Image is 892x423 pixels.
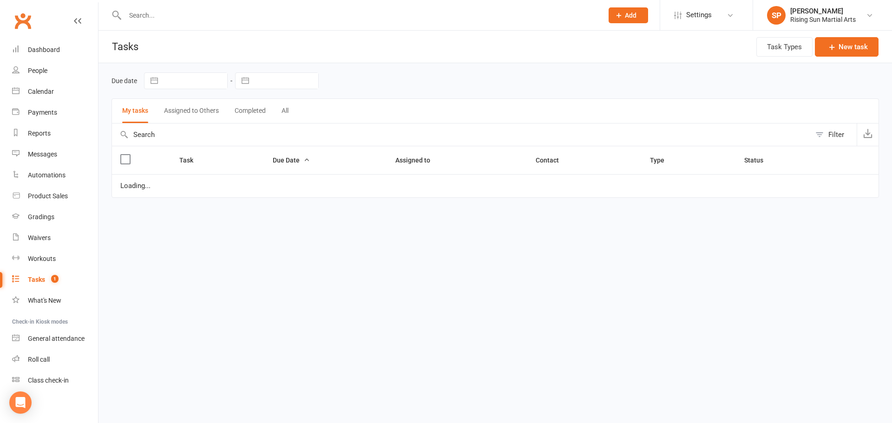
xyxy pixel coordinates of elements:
a: Clubworx [11,9,34,33]
div: Product Sales [28,192,68,200]
a: Reports [12,123,98,144]
a: What's New [12,290,98,311]
a: Tasks 1 [12,269,98,290]
button: Task Types [756,37,813,57]
a: Product Sales [12,186,98,207]
div: Reports [28,130,51,137]
button: Contact [536,155,569,166]
button: Type [650,155,675,166]
button: Add [609,7,648,23]
div: General attendance [28,335,85,342]
div: Tasks [28,276,45,283]
h1: Tasks [98,31,142,63]
button: All [282,99,289,123]
div: People [28,67,47,74]
a: Calendar [12,81,98,102]
button: My tasks [122,99,148,123]
div: Calendar [28,88,54,95]
div: Waivers [28,234,51,241]
td: Loading... [112,174,879,197]
div: Filter [828,129,844,140]
span: Settings [686,5,712,26]
div: Gradings [28,213,54,221]
span: Add [625,12,636,19]
input: Search [112,124,811,146]
button: Completed [235,99,266,123]
button: Assigned to Others [164,99,219,123]
button: Assigned to [395,155,440,166]
button: Due Date [273,155,310,166]
span: Due Date [273,156,310,164]
a: Class kiosk mode [12,370,98,391]
a: Roll call [12,349,98,370]
a: Payments [12,102,98,123]
div: Roll call [28,356,50,363]
button: Status [744,155,774,166]
div: [PERSON_NAME] [790,7,856,15]
a: General attendance kiosk mode [12,328,98,349]
div: Messages [28,150,57,158]
button: New task [815,37,879,57]
span: Contact [536,156,569,164]
div: Rising Sun Martial Arts [790,15,856,24]
div: Workouts [28,255,56,262]
div: Open Intercom Messenger [9,391,32,414]
button: Filter [811,124,857,146]
span: Task [179,156,203,164]
span: Type [650,156,675,164]
a: People [12,60,98,81]
div: SP [767,6,786,25]
a: Workouts [12,248,98,269]
a: Automations [12,165,98,186]
div: Automations [28,171,66,179]
a: Messages [12,144,98,165]
span: Assigned to [395,156,440,164]
a: Gradings [12,207,98,228]
input: Search... [122,9,597,22]
div: Class check-in [28,377,69,384]
button: Task [179,155,203,166]
span: 1 [51,275,59,283]
div: What's New [28,297,61,304]
a: Dashboard [12,39,98,60]
label: Due date [111,77,137,85]
div: Payments [28,109,57,116]
a: Waivers [12,228,98,248]
span: Status [744,156,774,164]
div: Dashboard [28,46,60,53]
